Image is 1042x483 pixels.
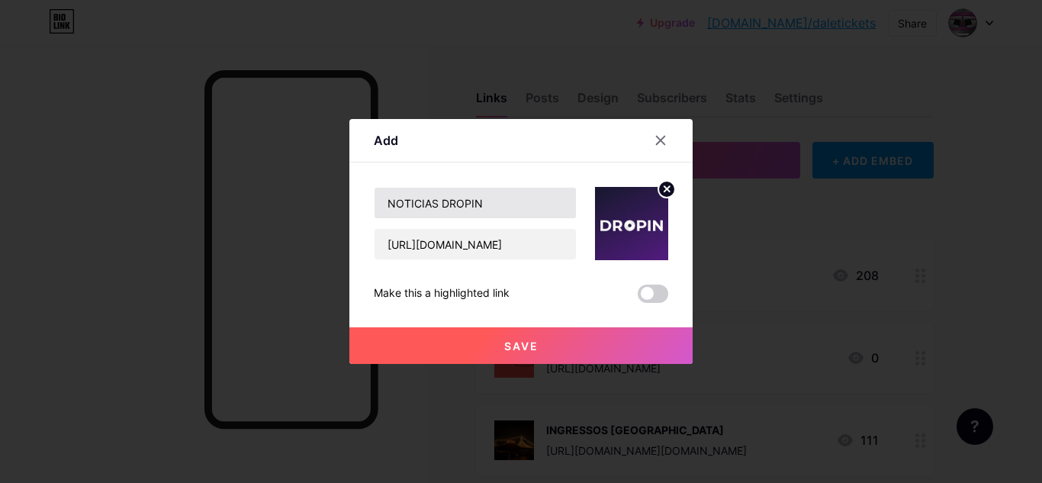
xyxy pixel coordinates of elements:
[374,131,398,150] div: Add
[375,188,576,218] input: Title
[504,340,539,353] span: Save
[375,229,576,259] input: URL
[595,187,668,260] img: link_thumbnail
[374,285,510,303] div: Make this a highlighted link
[349,327,693,364] button: Save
